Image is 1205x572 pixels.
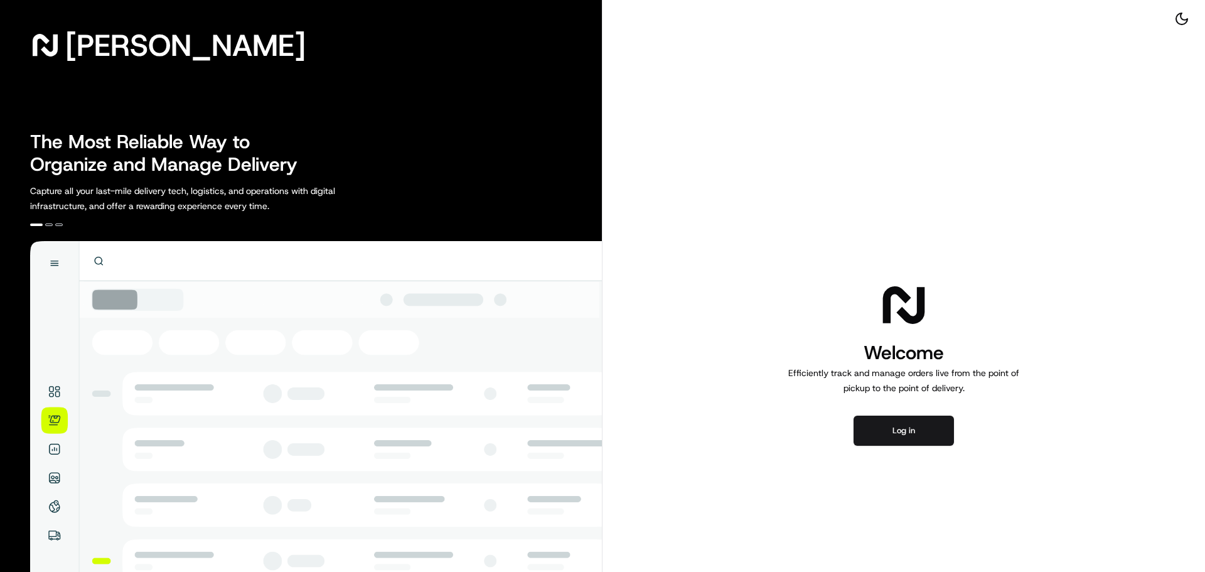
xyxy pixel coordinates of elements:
[65,33,306,58] span: [PERSON_NAME]
[30,131,311,176] h2: The Most Reliable Way to Organize and Manage Delivery
[854,416,954,446] button: Log in
[783,340,1024,365] h1: Welcome
[783,365,1024,396] p: Efficiently track and manage orders live from the point of pickup to the point of delivery.
[30,183,392,213] p: Capture all your last-mile delivery tech, logistics, and operations with digital infrastructure, ...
